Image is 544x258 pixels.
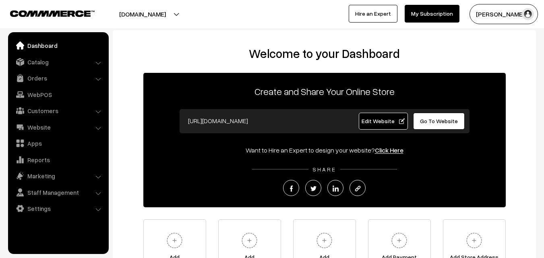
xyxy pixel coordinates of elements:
a: Dashboard [10,38,106,53]
a: Marketing [10,169,106,183]
a: Hire an Expert [349,5,397,23]
span: SHARE [308,166,340,173]
a: Customers [10,103,106,118]
a: Go To Website [413,113,465,130]
img: plus.svg [238,229,261,252]
img: plus.svg [388,229,410,252]
img: plus.svg [163,229,186,252]
a: Apps [10,136,106,151]
h2: Welcome to your Dashboard [121,46,528,61]
p: Create and Share Your Online Store [143,84,506,99]
div: Want to Hire an Expert to design your website? [143,145,506,155]
img: user [522,8,534,20]
a: WebPOS [10,87,106,102]
a: Orders [10,71,106,85]
img: plus.svg [463,229,485,252]
a: Reports [10,153,106,167]
button: [PERSON_NAME] [470,4,538,24]
a: Settings [10,201,106,216]
a: My Subscription [405,5,459,23]
span: Go To Website [420,118,458,124]
a: COMMMERCE [10,8,81,18]
a: Staff Management [10,185,106,200]
img: COMMMERCE [10,10,95,17]
a: Website [10,120,106,134]
button: [DOMAIN_NAME] [91,4,194,24]
a: Click Here [375,146,403,154]
a: Catalog [10,55,106,69]
a: Edit Website [359,113,408,130]
span: Edit Website [362,118,405,124]
img: plus.svg [313,229,335,252]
